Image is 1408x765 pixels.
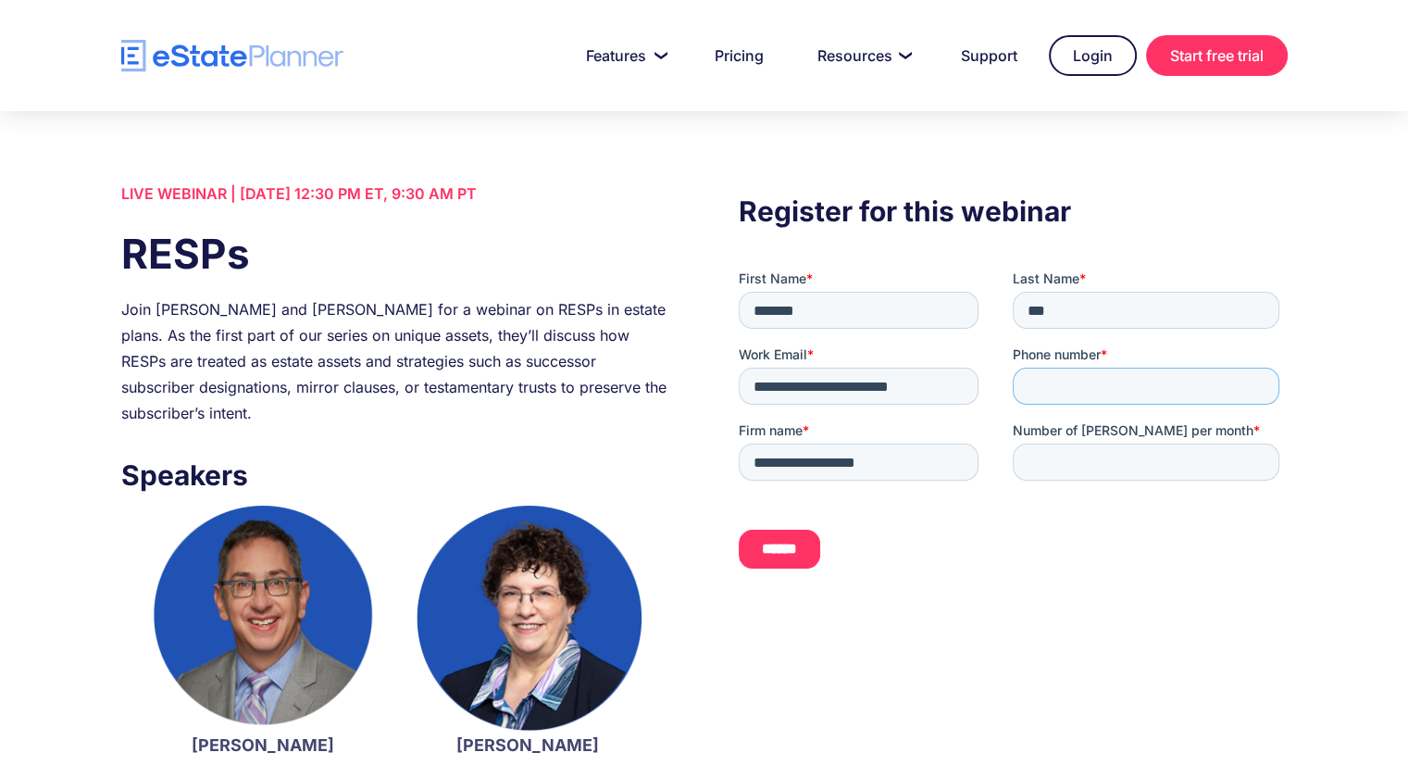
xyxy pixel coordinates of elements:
a: Features [564,37,683,74]
h3: Register for this webinar [739,190,1287,232]
div: Join [PERSON_NAME] and [PERSON_NAME] for a webinar on RESPs in estate plans. As the first part of... [121,296,669,426]
strong: [PERSON_NAME] [456,735,599,755]
a: Pricing [692,37,786,74]
strong: [PERSON_NAME] [192,735,334,755]
a: Start free trial [1146,35,1288,76]
div: LIVE WEBINAR | [DATE] 12:30 PM ET, 9:30 AM PT [121,181,669,207]
a: Login [1049,35,1137,76]
a: home [121,40,343,72]
a: Support [939,37,1040,74]
a: Resources [795,37,929,74]
iframe: Form 0 [739,270,1287,622]
h1: RESPs [121,225,669,282]
h3: Speakers [121,454,669,496]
